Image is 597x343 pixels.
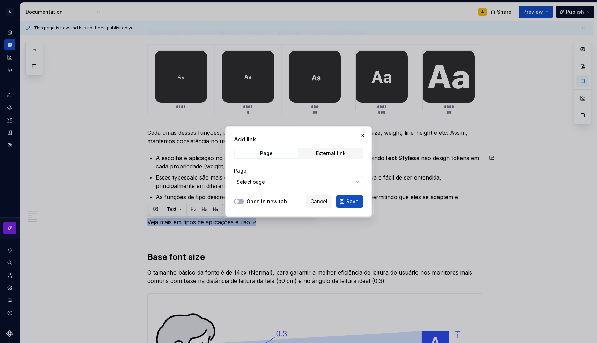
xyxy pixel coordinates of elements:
[310,198,327,205] span: Cancel
[237,178,265,185] span: Select page
[316,151,346,156] div: External link
[336,195,363,208] button: Save
[346,198,359,205] span: Save
[234,176,363,188] button: Select page
[246,198,287,205] label: Open in new tab
[260,151,273,156] div: Page
[234,167,246,174] label: Page
[306,195,332,208] button: Cancel
[234,135,363,144] h2: Add link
